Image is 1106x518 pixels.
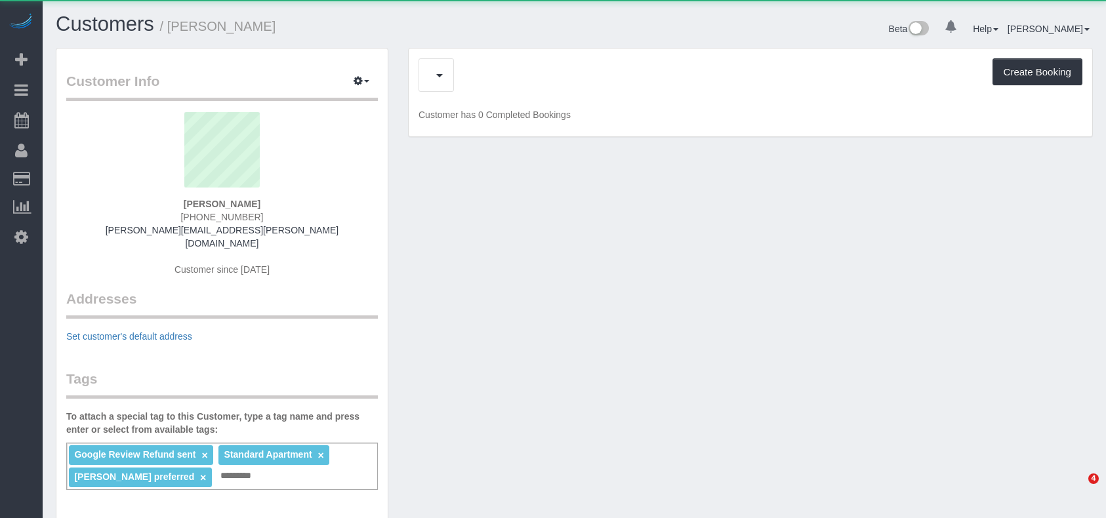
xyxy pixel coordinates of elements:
a: Customers [56,12,154,35]
small: / [PERSON_NAME] [160,19,276,33]
span: [PERSON_NAME] preferred [74,471,194,482]
span: 4 [1088,473,1099,484]
label: To attach a special tag to this Customer, type a tag name and press enter or select from availabl... [66,410,378,436]
a: × [201,450,207,461]
a: × [318,450,324,461]
a: Help [973,24,998,34]
span: Google Review Refund sent [74,449,195,460]
a: [PERSON_NAME][EMAIL_ADDRESS][PERSON_NAME][DOMAIN_NAME] [106,225,339,249]
span: Standard Apartment [224,449,312,460]
a: Beta [889,24,930,34]
img: Automaid Logo [8,13,34,31]
legend: Customer Info [66,71,378,101]
p: Customer has 0 Completed Bookings [419,108,1082,121]
button: Create Booking [993,58,1082,86]
strong: [PERSON_NAME] [184,199,260,209]
span: Customer since [DATE] [174,264,270,275]
iframe: Intercom live chat [1061,473,1093,505]
a: × [200,472,206,483]
a: Set customer's default address [66,331,192,342]
legend: Tags [66,369,378,399]
span: [PHONE_NUMBER] [180,212,263,222]
img: New interface [907,21,929,38]
a: [PERSON_NAME] [1008,24,1090,34]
